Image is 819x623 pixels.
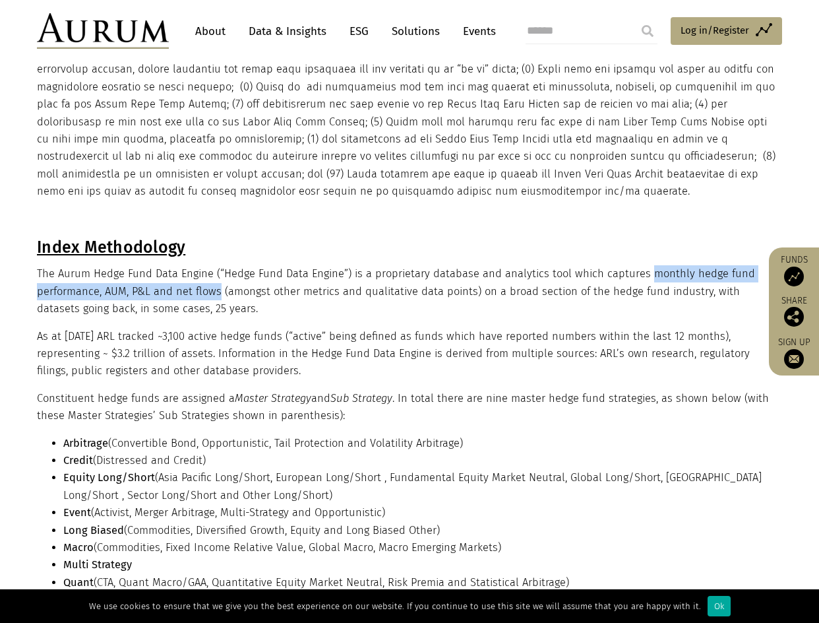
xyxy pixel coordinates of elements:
[343,19,375,44] a: ESG
[63,524,124,537] strong: Long Biased
[271,392,311,405] em: Strategy
[63,574,779,591] li: (CTA, Quant Macro/GAA, Quantitative Equity Market Neutral, Risk Premia and Statistical Arbitrage)
[330,392,392,405] em: Sub Strategy
[784,307,804,327] img: Share this post
[37,238,185,257] u: Index Methodology
[63,504,779,521] li: (Activist, Merger Arbitrage, Multi-Strategy and Opportunistic)
[775,296,812,327] div: Share
[37,13,169,49] img: Aurum
[189,19,232,44] a: About
[242,19,333,44] a: Data & Insights
[63,437,108,449] strong: Arbitrage
[671,17,782,45] a: Log in/Register
[681,22,749,38] span: Log in/Register
[784,349,804,369] img: Sign up to our newsletter
[37,390,779,425] p: Constituent hedge funds are assigned a and . In total there are nine master hedge fund strategies...
[775,337,812,369] a: Sign up
[37,265,779,317] p: The Aurum Hedge Fund Data Engine (“Hedge Fund Data Engine”) is a proprietary database and analyti...
[708,596,731,616] div: Ok
[63,541,94,554] strong: Macro
[37,26,779,201] p: Lore ipsu dol Sitam Cons Adip Elitse do eiusmodt in utl etdolorem aliqu: (0)Enima Mini Veni Quisn...
[63,506,91,519] strong: Event
[456,19,496,44] a: Events
[63,454,93,467] strong: Credit
[63,452,779,469] li: (Distressed and Credit)
[63,469,779,504] li: (Asia Pacific Long/Short, European Long/Short , Fundamental Equity Market Neutral, Global Long/Sh...
[37,328,779,380] p: As at [DATE] ARL tracked ~3,100 active hedge funds (“active” being defined as funds which have re...
[385,19,446,44] a: Solutions
[63,558,132,571] strong: Multi Strategy
[63,576,94,589] strong: Quant
[63,539,779,556] li: (Commodities, Fixed Income Relative Value, Global Macro, Macro Emerging Markets)
[63,522,779,539] li: (Commodities, Diversified Growth, Equity and Long Biased Other)
[634,18,661,44] input: Submit
[63,435,779,452] li: (Convertible Bond, Opportunistic, Tail Protection and Volatility Arbitrage)
[775,254,812,286] a: Funds
[235,392,268,405] em: Master
[63,471,155,484] strong: Equity Long/Short
[784,267,804,286] img: Access Funds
